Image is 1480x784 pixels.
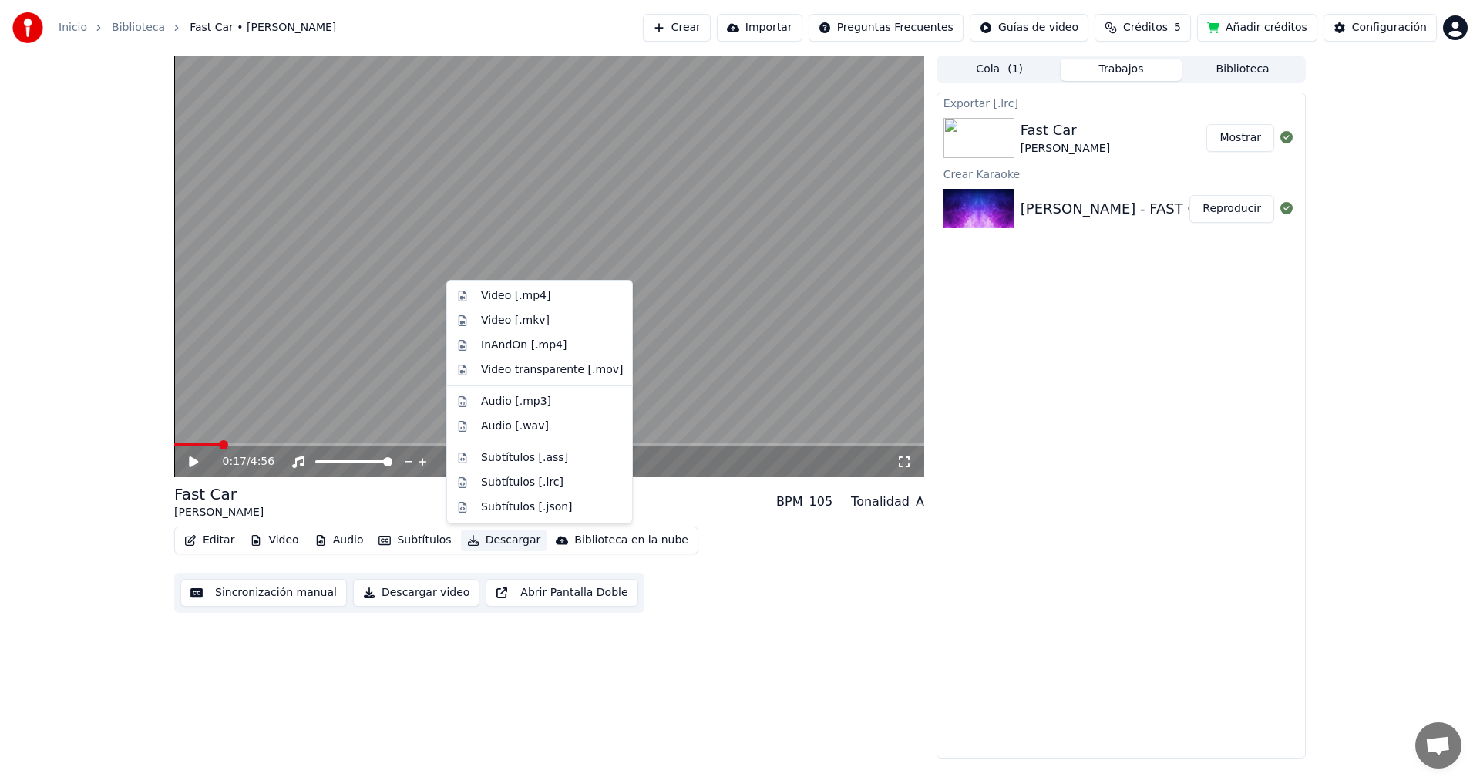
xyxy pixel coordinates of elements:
button: Biblioteca [1182,59,1303,81]
div: Subtítulos [.json] [481,500,573,515]
div: Fast Car [174,483,264,505]
div: Video transparente [.mov] [481,362,623,378]
button: Reproducir [1189,195,1274,223]
div: Audio [.wav] [481,419,549,434]
span: 4:56 [251,454,274,469]
div: Subtítulos [.lrc] [481,475,563,490]
button: Guías de video [970,14,1088,42]
div: [PERSON_NAME] [174,505,264,520]
div: BPM [776,493,802,511]
span: ( 1 ) [1007,62,1023,77]
div: Tonalidad [851,493,910,511]
button: Importar [717,14,802,42]
div: Configuración [1352,20,1427,35]
button: Configuración [1324,14,1437,42]
div: Fast Car [1021,119,1110,141]
button: Descargar video [353,579,479,607]
button: Cola [939,59,1061,81]
button: Editar [178,530,240,551]
div: 105 [809,493,833,511]
button: Mostrar [1206,124,1274,152]
button: Crear [643,14,711,42]
button: Sincronización manual [180,579,347,607]
span: Fast Car • [PERSON_NAME] [190,20,336,35]
nav: breadcrumb [59,20,336,35]
div: Biblioteca en la nube [574,533,688,548]
img: youka [12,12,43,43]
button: Descargar [461,530,547,551]
div: Video [.mp4] [481,288,550,304]
span: 5 [1174,20,1181,35]
button: Audio [308,530,370,551]
div: [PERSON_NAME] [1021,141,1110,156]
button: Trabajos [1061,59,1182,81]
div: [PERSON_NAME] - FAST CAR [1021,198,1216,220]
div: Chat abierto [1415,722,1461,769]
div: Exportar [.lrc] [937,93,1305,112]
div: Subtítulos [.ass] [481,450,568,466]
span: Créditos [1123,20,1168,35]
button: Video [244,530,304,551]
span: 0:17 [223,454,247,469]
div: Video [.mkv] [481,313,550,328]
a: Biblioteca [112,20,165,35]
button: Subtítulos [372,530,457,551]
div: A [916,493,924,511]
div: / [223,454,260,469]
div: Crear Karaoke [937,164,1305,183]
button: Añadir créditos [1197,14,1317,42]
button: Preguntas Frecuentes [809,14,964,42]
button: Abrir Pantalla Doble [486,579,637,607]
div: InAndOn [.mp4] [481,338,567,353]
a: Inicio [59,20,87,35]
div: Audio [.mp3] [481,394,551,409]
button: Créditos5 [1095,14,1191,42]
